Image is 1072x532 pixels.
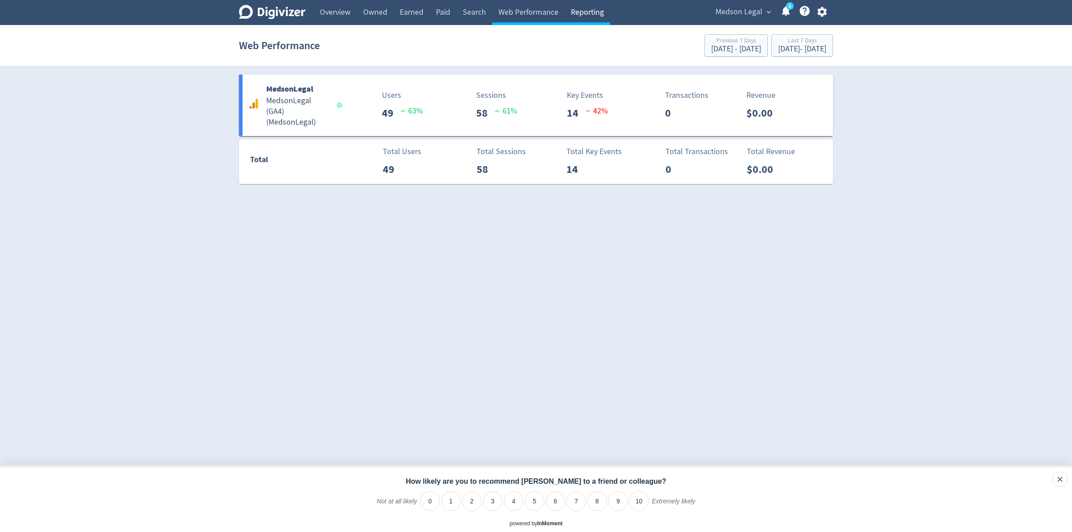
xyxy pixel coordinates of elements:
div: Last 7 Days [778,38,826,45]
p: 42 % [586,105,608,117]
p: 63 % [401,105,423,117]
button: Medson Legal [712,5,773,19]
li: 2 [462,491,482,511]
p: Revenue [746,89,780,101]
p: Sessions [476,89,517,101]
li: 7 [566,491,586,511]
li: 0 [420,491,440,511]
label: Not at all likely [377,497,417,512]
li: 4 [504,491,523,511]
div: Total [250,153,338,170]
p: 14 [567,105,586,121]
p: Transactions [665,89,708,101]
p: Key Events [567,89,608,101]
p: 58 [476,105,495,121]
li: 6 [546,491,565,511]
p: $0.00 [747,161,780,177]
h1: Web Performance [239,31,320,60]
a: 1 [786,2,794,10]
b: MedsonLegal [266,84,313,94]
p: 61 % [495,105,517,117]
li: 5 [525,491,544,511]
li: 3 [483,491,502,511]
p: Total Transactions [666,146,728,158]
a: InMoment [537,520,563,527]
a: MedsonLegalMedsonLegal (GA4)(MedsonLegal)Users49 63%Sessions58 61%Key Events14 42%Transactions0Re... [239,75,833,136]
text: 1 [789,3,791,9]
div: [DATE] - [DATE] [778,45,826,53]
p: 58 [477,161,495,177]
li: 8 [587,491,607,511]
p: Total Sessions [477,146,526,158]
div: [DATE] - [DATE] [711,45,761,53]
button: Last 7 Days[DATE]- [DATE] [771,34,833,57]
p: Total Users [383,146,421,158]
svg: Google Analytics [248,98,259,109]
p: Users [382,89,423,101]
span: Data last synced: 5 Sep 2025, 12:02am (AEST) [337,103,345,108]
p: Total Key Events [566,146,622,158]
li: 9 [608,491,628,511]
button: Previous 7 Days[DATE] - [DATE] [704,34,768,57]
span: Medson Legal [716,5,762,19]
p: 14 [566,161,585,177]
h5: MedsonLegal (GA4) ( MedsonLegal ) [266,96,329,128]
div: Close survey [1052,472,1068,487]
div: Previous 7 Days [711,38,761,45]
p: 0 [666,161,678,177]
p: 49 [383,161,402,177]
li: 1 [441,491,461,511]
div: powered by inmoment [510,520,563,528]
p: $0.00 [746,105,780,121]
p: 0 [665,105,678,121]
span: expand_more [765,8,773,16]
p: Total Revenue [747,146,795,158]
li: 10 [629,491,649,511]
label: Extremely likely [652,497,695,512]
p: 49 [382,105,401,121]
